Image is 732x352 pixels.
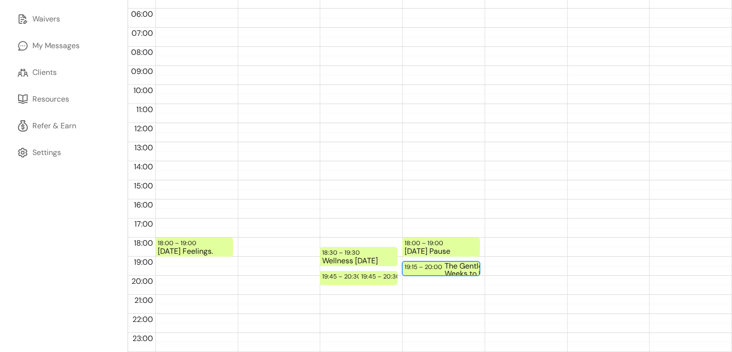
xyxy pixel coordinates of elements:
[129,66,155,76] span: 09:00
[320,271,386,285] div: 19:45 – 20:30The Gentle Start - 6 Weeks to Move, Breathe & Reconnect (Chorlton)
[322,257,395,265] div: Wellness [DATE]
[11,141,116,164] a: Settings
[131,85,155,95] span: 10:00
[129,47,155,57] span: 08:00
[132,238,155,248] span: 18:00
[129,9,155,19] span: 06:00
[405,238,446,248] div: 18:00 – 19:00
[32,93,69,105] div: Resources
[132,295,155,305] span: 21:00
[32,40,80,52] div: My Messages
[132,219,155,229] span: 17:00
[132,143,155,153] span: 13:00
[405,262,445,271] div: 19:15 – 20:00
[132,124,155,134] span: 12:00
[402,238,480,257] div: 18:00 – 19:00[DATE] Pause
[359,271,397,285] div: 19:45 – 20:30
[130,314,155,324] span: 22:00
[132,162,155,172] span: 14:00
[322,272,364,281] div: 19:45 – 20:30
[11,88,116,111] a: Resources
[405,248,478,256] div: [DATE] Pause
[402,261,480,276] div: 19:15 – 20:00The Gentle Start - 6 Weeks to Move, Breathe & Reconnect ([GEOGRAPHIC_DATA])
[132,181,155,191] span: 15:00
[361,272,403,281] div: 19:45 – 20:30
[158,248,231,256] div: [DATE] Feelings.
[32,147,61,158] div: Settings
[32,120,76,132] div: Refer & Earn
[445,262,518,275] div: The Gentle Start - 6 Weeks to Move, Breathe & Reconnect ([GEOGRAPHIC_DATA])
[155,238,233,257] div: 18:00 – 19:00[DATE] Feelings.
[322,248,362,257] div: 18:30 – 19:30
[129,276,155,286] span: 20:00
[134,104,155,114] span: 11:00
[132,200,155,210] span: 16:00
[11,114,116,137] a: Refer & Earn
[32,67,57,78] div: Clients
[11,61,116,84] a: Clients
[320,247,397,266] div: 18:30 – 19:30Wellness [DATE]
[130,333,155,343] span: 23:00
[11,34,116,57] a: My Messages
[32,13,60,25] div: Waivers
[132,257,155,267] span: 19:00
[158,238,199,248] div: 18:00 – 19:00
[129,28,155,38] span: 07:00
[11,8,116,31] a: Waivers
